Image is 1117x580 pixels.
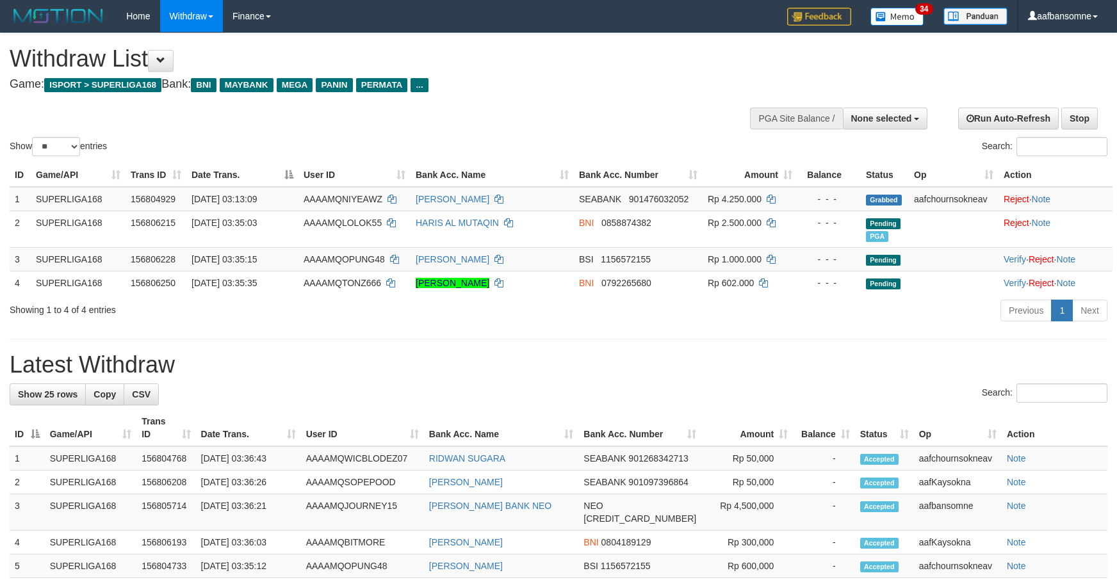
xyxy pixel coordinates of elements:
span: Copy 0792265680 to clipboard [601,278,651,288]
th: Trans ID: activate to sort column ascending [126,163,186,187]
span: AAAAMQLOLOK55 [304,218,382,228]
h1: Latest Withdraw [10,352,1107,378]
th: Game/API: activate to sort column ascending [31,163,126,187]
span: BSI [583,561,598,571]
td: 156806208 [136,471,195,494]
a: Note [1032,194,1051,204]
select: Showentries [32,137,80,156]
a: CSV [124,383,159,405]
td: [DATE] 03:36:21 [196,494,301,531]
td: - [793,494,855,531]
a: [PERSON_NAME] [429,537,503,547]
span: AAAAMQNIYEAWZ [304,194,382,204]
span: MEGA [277,78,313,92]
h1: Withdraw List [10,46,732,72]
a: Note [1007,561,1026,571]
td: 1 [10,187,31,211]
td: SUPERLIGA168 [45,554,136,578]
a: Run Auto-Refresh [958,108,1059,129]
span: Accepted [860,501,899,512]
td: - [793,471,855,494]
span: Accepted [860,454,899,465]
th: Trans ID: activate to sort column ascending [136,410,195,446]
span: Rp 602.000 [708,278,754,288]
a: RIDWAN SUGARA [429,453,505,463]
span: [DATE] 03:35:15 [192,254,257,264]
a: HARIS AL MUTAQIN [416,218,499,228]
td: · · [999,247,1113,271]
td: Rp 50,000 [701,446,793,471]
span: Copy 0858874382 to clipboard [601,218,651,228]
span: BSI [579,254,594,264]
td: 156805714 [136,494,195,531]
span: Rp 2.500.000 [708,218,762,228]
a: [PERSON_NAME] [429,477,503,487]
span: NEO [583,501,603,511]
a: Note [1056,254,1075,264]
img: Feedback.jpg [787,8,851,26]
span: SEABANK [583,477,626,487]
a: Note [1056,278,1075,288]
div: - - - [803,193,856,205]
span: Copy 0804189129 to clipboard [601,537,651,547]
td: AAAAMQSOPEPOOD [301,471,424,494]
span: [DATE] 03:35:35 [192,278,257,288]
a: Note [1007,453,1026,463]
td: 5 [10,554,45,578]
th: Date Trans.: activate to sort column descending [186,163,298,187]
a: Stop [1061,108,1098,129]
td: aafchournsokneav [914,446,1002,471]
span: Copy 1156572155 to clipboard [601,254,651,264]
span: Grabbed [866,195,902,205]
span: Copy [94,389,116,399]
span: Accepted [860,478,899,488]
input: Search: [1016,383,1107,403]
a: [PERSON_NAME] [429,561,503,571]
th: ID: activate to sort column descending [10,410,45,446]
th: Bank Acc. Number: activate to sort column ascending [574,163,703,187]
span: PERMATA [356,78,408,92]
th: Bank Acc. Number: activate to sort column ascending [578,410,701,446]
span: 156806228 [131,254,175,264]
td: [DATE] 03:36:26 [196,471,301,494]
span: 156804929 [131,194,175,204]
span: [DATE] 03:35:03 [192,218,257,228]
span: BNI [579,278,594,288]
td: SUPERLIGA168 [31,187,126,211]
td: · · [999,271,1113,294]
td: 4 [10,531,45,554]
span: ISPORT > SUPERLIGA168 [44,78,161,92]
td: aafchournsokneav [914,554,1002,578]
a: Note [1007,477,1026,487]
td: SUPERLIGA168 [31,271,126,294]
span: 34 [915,3,933,15]
span: Pending [866,278,901,289]
span: Copy 901476032052 to clipboard [629,194,689,204]
th: Balance: activate to sort column ascending [793,410,855,446]
img: panduan.png [943,8,1007,25]
span: AAAAMQTONZ666 [304,278,381,288]
label: Show entries [10,137,107,156]
th: Status [861,163,909,187]
td: AAAAMQOPUNG48 [301,554,424,578]
a: Reject [1029,278,1054,288]
span: SEABANK [579,194,621,204]
a: Reject [1029,254,1054,264]
span: Pending [866,218,901,229]
img: Button%20Memo.svg [870,8,924,26]
th: Amount: activate to sort column ascending [703,163,797,187]
button: None selected [843,108,928,129]
a: [PERSON_NAME] [416,278,489,288]
td: [DATE] 03:35:12 [196,554,301,578]
td: 4 [10,271,31,294]
div: PGA Site Balance / [750,108,842,129]
td: 156806193 [136,531,195,554]
a: [PERSON_NAME] BANK NEO [429,501,551,511]
td: 2 [10,211,31,247]
span: Accepted [860,538,899,549]
td: aafKaysokna [914,531,1002,554]
th: User ID: activate to sort column ascending [301,410,424,446]
span: Copy 901268342713 to clipboard [628,453,688,463]
th: Op: activate to sort column ascending [914,410,1002,446]
td: SUPERLIGA168 [31,211,126,247]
